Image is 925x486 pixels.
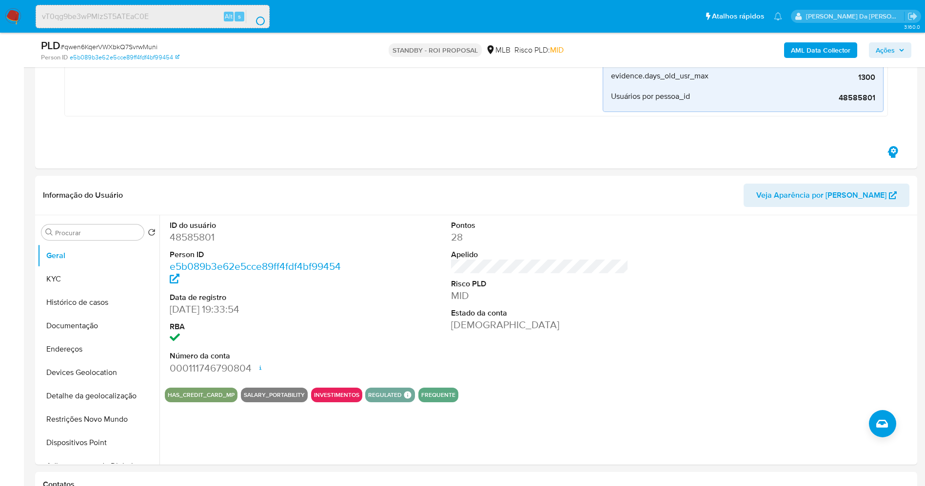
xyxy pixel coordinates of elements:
button: Documentação [38,314,159,337]
dt: RBA [170,321,348,332]
b: AML Data Collector [791,42,850,58]
button: Retornar ao pedido padrão [148,228,156,239]
span: Risco PLD: [514,45,564,56]
dd: 28 [451,230,629,244]
button: Histórico de casos [38,291,159,314]
button: Geral [38,244,159,267]
button: Ações [869,42,911,58]
input: Procurar [55,228,140,237]
dt: Risco PLD [451,279,629,289]
span: s [238,12,241,21]
button: Restrições Novo Mundo [38,408,159,431]
dt: Número da conta [170,351,348,361]
button: AML Data Collector [784,42,857,58]
a: Sair [907,11,918,21]
span: MID [550,44,564,56]
h1: Informação do Usuário [43,190,123,200]
button: Procurar [45,228,53,236]
span: Ações [876,42,895,58]
button: KYC [38,267,159,291]
b: PLD [41,37,60,53]
p: patricia.varelo@mercadopago.com.br [806,12,905,21]
a: Notificações [774,12,782,20]
div: MLB [486,45,511,56]
button: search-icon [246,10,266,23]
p: STANDBY - ROI PROPOSAL [389,43,482,57]
button: Detalhe da geolocalização [38,384,159,408]
dd: [DEMOGRAPHIC_DATA] [451,318,629,332]
dt: Person ID [170,249,348,260]
span: 3.160.0 [904,23,920,31]
a: e5b089b3e62e5cce89ff4fdf4bf99454 [70,53,179,62]
dt: Data de registro [170,292,348,303]
dt: Estado da conta [451,308,629,318]
button: Devices Geolocation [38,361,159,384]
dd: [DATE] 19:33:54 [170,302,348,316]
span: Alt [225,12,233,21]
button: Endereços [38,337,159,361]
button: Veja Aparência por [PERSON_NAME] [744,184,909,207]
input: Pesquise usuários ou casos... [36,10,269,23]
span: Veja Aparência por [PERSON_NAME] [756,184,886,207]
a: e5b089b3e62e5cce89ff4fdf4bf99454 [170,259,341,287]
dd: 000111746790804 [170,361,348,375]
b: Person ID [41,53,68,62]
dt: ID do usuário [170,220,348,231]
button: Dispositivos Point [38,431,159,454]
button: Adiantamentos de Dinheiro [38,454,159,478]
dt: Pontos [451,220,629,231]
span: # qwen6KqerVWXbkQ7SvrwMuni [60,42,157,52]
span: Atalhos rápidos [712,11,764,21]
dt: Apelido [451,249,629,260]
dd: 48585801 [170,230,348,244]
dd: MID [451,289,629,302]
